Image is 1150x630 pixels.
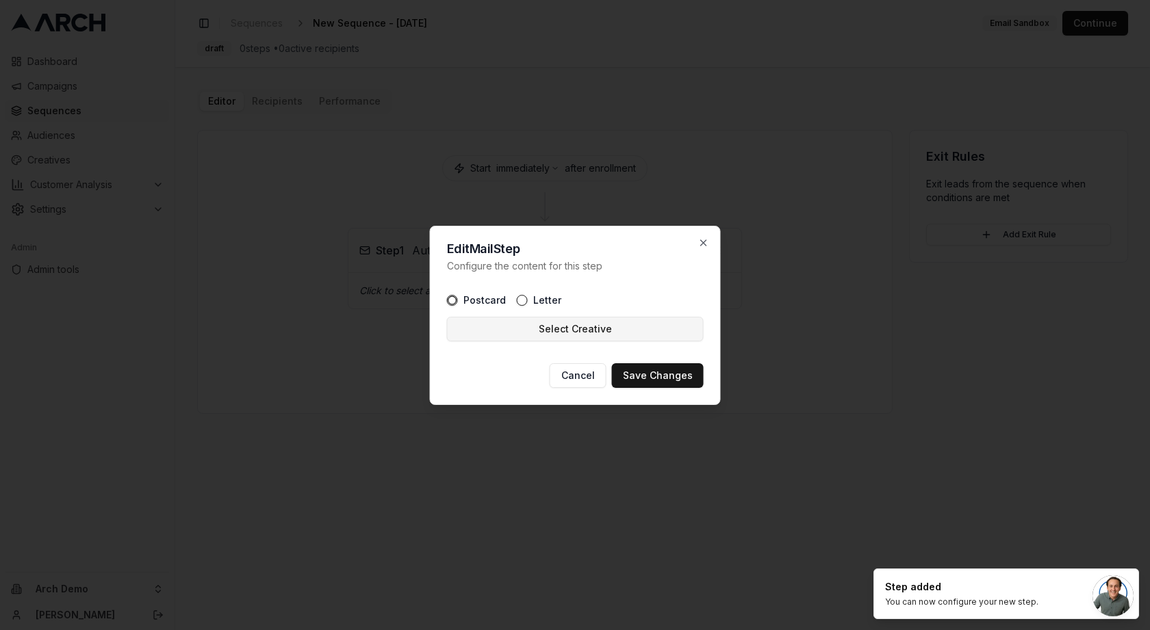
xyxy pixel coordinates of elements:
button: Cancel [550,363,606,388]
h2: Edit Mail Step [447,243,704,255]
button: Select Creative [447,317,704,341]
p: Configure the content for this step [447,259,704,273]
label: Postcard [463,296,506,305]
label: Letter [533,296,561,305]
button: Save Changes [612,363,704,388]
